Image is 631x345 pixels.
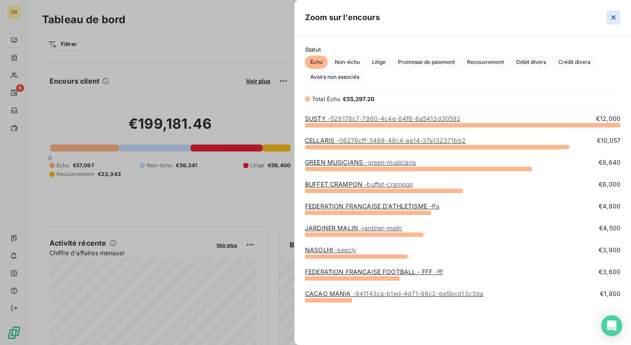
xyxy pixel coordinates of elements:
span: Total Échu [312,95,341,102]
button: Litige [367,56,391,69]
div: grid [294,114,631,334]
a: GREEN MUSICIANS [305,158,416,166]
a: NASOLHI [305,246,356,253]
button: Non-échu [330,56,365,69]
span: - 529178c7-7980-4c4e-84f6-6a5413d30592 [328,115,461,122]
span: €6,000 [599,180,620,189]
span: €3,600 [599,268,620,276]
span: - 941143ca-b1ed-4d71-98c2-be5bcd13c3da [353,290,484,297]
button: Débit divers [511,56,551,69]
a: JARDINER MALIN [305,224,402,232]
span: - 06276cff-3488-49c4-ae14-37a132371bb2 [336,137,466,144]
span: €3,900 [599,246,620,254]
span: - jardiner-malin [360,224,402,232]
span: €12,000 [596,114,620,123]
span: €4,800 [599,202,620,211]
a: CACAO MANIA [305,290,483,297]
a: BUFFET CRAMPON [305,180,413,188]
a: CELLARIS [305,137,466,144]
div: Open Intercom Messenger [601,315,622,336]
button: Crédit divers [553,56,596,69]
button: Échu [305,56,328,69]
a: SUSTY [305,115,461,122]
button: Promesse de paiement [393,56,460,69]
span: - fff [434,268,443,275]
h5: Zoom sur l’encours [305,11,380,24]
span: Statut [305,46,620,53]
span: €8,640 [599,158,620,167]
button: Recouvrement [462,56,509,69]
span: €1,800 [600,289,620,298]
a: FEDERATION FRANCAISE D'ATHLETISME [305,202,440,210]
span: - green-musicians [365,158,415,166]
span: €10,057 [597,136,620,145]
a: FEDERATION FRANCAISE FOOTBALL - FFF [305,268,443,275]
button: Avoirs non associés [305,70,365,84]
span: €4,500 [599,224,620,232]
span: - buffet-crampon [364,180,413,188]
span: €55,297.20 [343,95,375,102]
span: - ffa [429,202,440,210]
span: - seecly [335,246,356,253]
